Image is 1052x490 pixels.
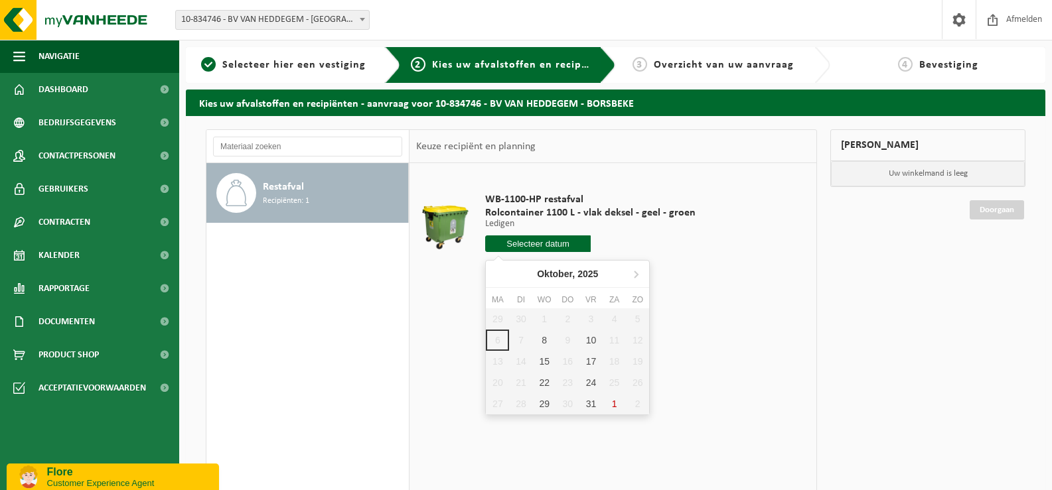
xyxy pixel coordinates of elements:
span: 3 [633,57,647,72]
div: zo [626,293,649,306]
span: Restafval [263,179,304,195]
div: do [556,293,579,306]
iframe: chat widget [7,461,222,490]
h2: Kies uw afvalstoffen en recipiënten - aanvraag voor 10-834746 - BV VAN HEDDEGEM - BORSBEKE [186,90,1045,115]
span: Acceptatievoorwaarden [38,371,146,404]
span: 1 [201,57,216,72]
p: Uw winkelmand is leeg [831,161,1025,186]
span: 4 [898,57,913,72]
div: 22 [533,372,556,393]
div: di [509,293,532,306]
div: za [603,293,626,306]
span: WB-1100-HP restafval [485,193,696,206]
div: vr [579,293,603,306]
input: Selecteer datum [485,235,591,252]
div: wo [533,293,556,306]
span: 10-834746 - BV VAN HEDDEGEM - BORSBEKE [176,11,369,29]
span: Selecteer hier een vestiging [222,60,366,70]
span: Rolcontainer 1100 L - vlak deksel - geel - groen [485,206,696,219]
div: [PERSON_NAME] [830,129,1025,161]
span: Product Shop [38,338,99,371]
span: Documenten [38,305,95,338]
span: Overzicht van uw aanvraag [654,60,794,70]
i: 2025 [577,269,598,278]
span: 2 [411,57,425,72]
button: Restafval Recipiënten: 1 [206,163,409,223]
input: Materiaal zoeken [213,137,402,156]
span: Contracten [38,206,90,239]
span: Bedrijfsgegevens [38,106,116,139]
div: 17 [579,351,603,372]
div: ma [486,293,509,306]
span: Recipiënten: 1 [263,195,309,208]
span: Gebruikers [38,172,88,206]
span: 10-834746 - BV VAN HEDDEGEM - BORSBEKE [175,10,370,30]
span: Navigatie [38,40,80,73]
span: Contactpersonen [38,139,115,172]
span: Kalender [38,239,80,272]
div: 8 [533,330,556,351]
span: Kies uw afvalstoffen en recipiënten [432,60,615,70]
span: Dashboard [38,73,88,106]
p: Ledigen [485,219,696,229]
div: 31 [579,393,603,414]
span: Rapportage [38,272,90,305]
div: Oktober, [532,263,603,284]
div: 24 [579,372,603,393]
div: 15 [533,351,556,372]
div: 10 [579,330,603,351]
a: Doorgaan [970,200,1024,219]
div: 29 [533,393,556,414]
span: Bevestiging [919,60,978,70]
a: 1Selecteer hier een vestiging [192,57,374,73]
div: Keuze recipiënt en planning [410,130,542,163]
